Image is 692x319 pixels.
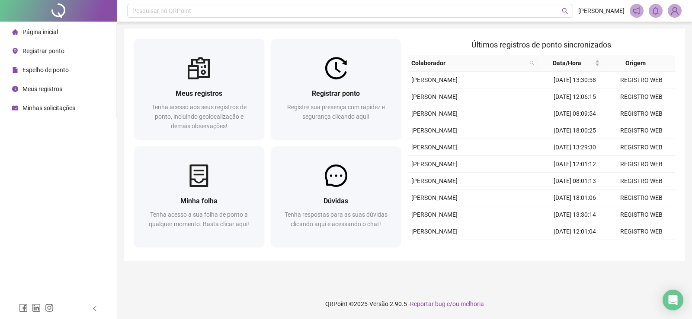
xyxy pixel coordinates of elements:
span: clock-circle [12,86,18,92]
span: Tenha acesso aos seus registros de ponto, incluindo geolocalização e demais observações! [152,104,247,129]
td: [DATE] 18:01:06 [541,190,608,206]
span: environment [12,48,18,54]
span: bell [652,7,660,15]
span: [PERSON_NAME] [578,6,625,16]
span: [PERSON_NAME] [411,161,458,167]
span: Reportar bug e/ou melhoria [410,300,484,307]
span: Minha folha [180,197,218,205]
td: REGISTRO WEB [608,240,675,257]
img: 89833 [668,4,681,17]
span: Colaborador [411,58,526,68]
td: REGISTRO WEB [608,139,675,156]
th: Data/Hora [538,55,603,72]
a: Minha folhaTenha acesso a sua folha de ponto a qualquer momento. Basta clicar aqui! [134,146,264,247]
span: Últimos registros de ponto sincronizados [471,40,611,49]
span: Dúvidas [324,197,348,205]
span: Espelho de ponto [22,66,69,73]
span: [PERSON_NAME] [411,211,458,218]
span: linkedin [32,303,41,312]
span: schedule [12,105,18,111]
span: Meus registros [176,89,222,98]
span: Registre sua presença com rapidez e segurança clicando aqui! [287,104,385,120]
span: Tenha respostas para as suas dúvidas clicando aqui e acessando o chat! [285,211,388,227]
span: [PERSON_NAME] [411,228,458,235]
td: [DATE] 13:30:14 [541,206,608,223]
span: home [12,29,18,35]
span: Registrar ponto [312,89,360,98]
td: [DATE] 12:01:04 [541,223,608,240]
span: [PERSON_NAME] [411,76,458,83]
span: notification [633,7,641,15]
td: REGISTRO WEB [608,223,675,240]
td: [DATE] 08:01:13 [541,173,608,190]
span: Minhas solicitações [22,104,75,111]
span: [PERSON_NAME] [411,93,458,100]
span: Data/Hora [541,58,593,68]
span: [PERSON_NAME] [411,194,458,201]
span: [PERSON_NAME] [411,110,458,117]
td: REGISTRO WEB [608,156,675,173]
td: REGISTRO WEB [608,173,675,190]
td: REGISTRO WEB [608,105,675,122]
td: [DATE] 08:03:46 [541,240,608,257]
td: [DATE] 08:09:54 [541,105,608,122]
span: search [529,60,535,66]
td: REGISTRO WEB [608,72,675,88]
th: Origem [603,55,669,72]
span: search [562,8,568,14]
footer: QRPoint © 2025 - 2.90.5 - [117,289,692,319]
td: REGISTRO WEB [608,190,675,206]
span: [PERSON_NAME] [411,127,458,134]
span: file [12,67,18,73]
span: left [92,306,98,312]
span: Tenha acesso a sua folha de ponto a qualquer momento. Basta clicar aqui! [149,211,249,227]
td: [DATE] 13:30:58 [541,72,608,88]
td: REGISTRO WEB [608,122,675,139]
span: Versão [369,300,388,307]
td: [DATE] 18:00:25 [541,122,608,139]
a: DúvidasTenha respostas para as suas dúvidas clicando aqui e acessando o chat! [271,146,401,247]
td: REGISTRO WEB [608,88,675,105]
span: Registrar ponto [22,47,64,54]
span: instagram [45,303,54,312]
td: [DATE] 13:29:30 [541,139,608,156]
span: Página inicial [22,28,58,35]
span: search [528,57,536,69]
span: [PERSON_NAME] [411,177,458,184]
div: Open Intercom Messenger [663,290,683,310]
td: [DATE] 12:01:12 [541,156,608,173]
td: REGISTRO WEB [608,206,675,223]
a: Registrar pontoRegistre sua presença com rapidez e segurança clicando aqui! [271,39,401,139]
td: [DATE] 12:06:15 [541,88,608,105]
a: Meus registrosTenha acesso aos seus registros de ponto, incluindo geolocalização e demais observa... [134,39,264,139]
span: Meus registros [22,85,62,92]
span: [PERSON_NAME] [411,144,458,151]
span: facebook [19,303,28,312]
